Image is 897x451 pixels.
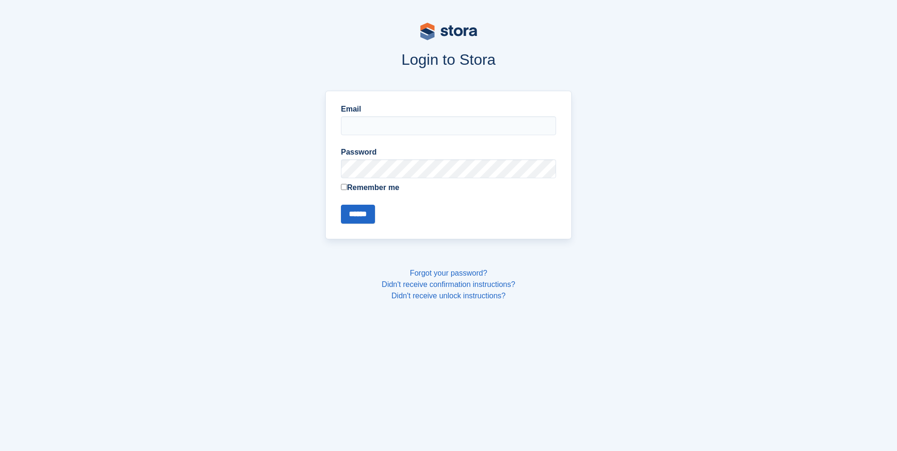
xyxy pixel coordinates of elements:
[392,292,505,300] a: Didn't receive unlock instructions?
[341,182,556,193] label: Remember me
[341,184,347,190] input: Remember me
[382,280,515,288] a: Didn't receive confirmation instructions?
[341,104,556,115] label: Email
[145,51,752,68] h1: Login to Stora
[341,147,556,158] label: Password
[410,269,488,277] a: Forgot your password?
[420,23,477,40] img: stora-logo-53a41332b3708ae10de48c4981b4e9114cc0af31d8433b30ea865607fb682f29.svg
